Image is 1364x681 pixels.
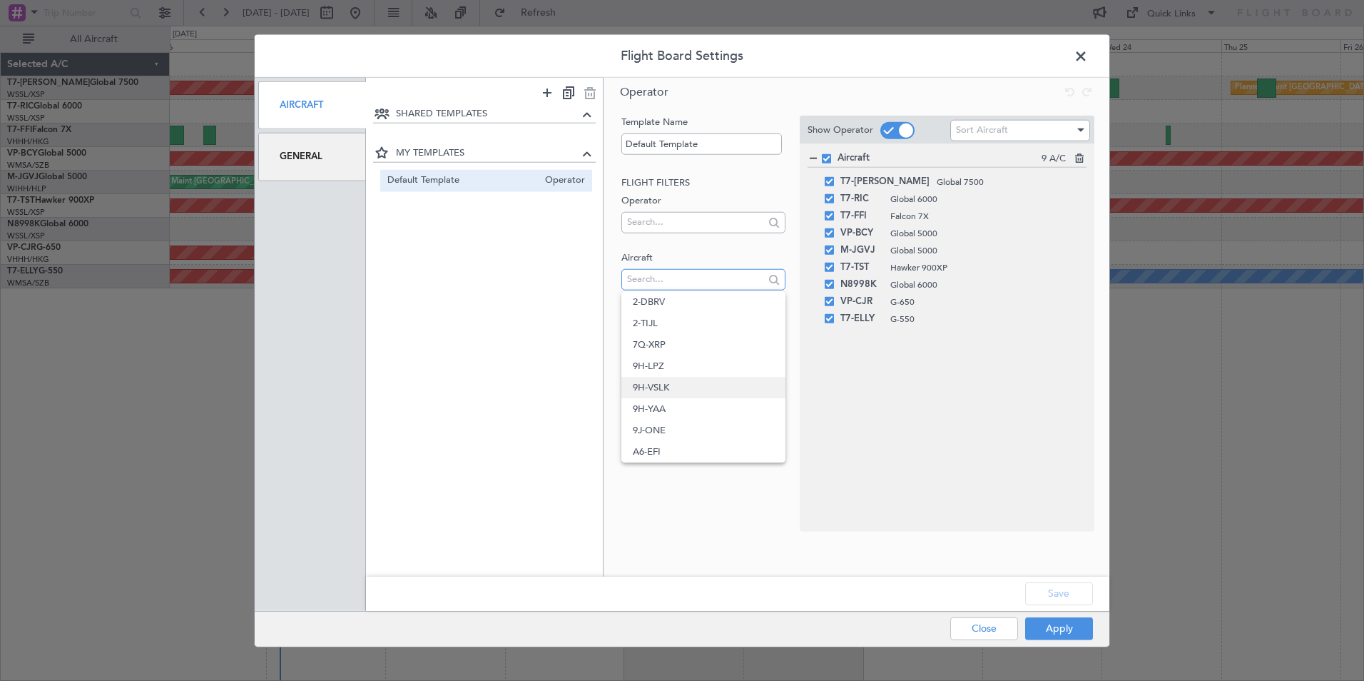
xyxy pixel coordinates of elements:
[840,225,883,242] span: VP-BCY
[633,420,773,441] span: 9J-ONE
[633,334,773,355] span: 7Q-XRP
[627,268,763,290] input: Search...
[890,244,1073,257] span: Global 5000
[890,313,1073,326] span: G-550
[840,276,883,293] span: N8998K
[396,146,579,160] span: MY TEMPLATES
[1025,617,1093,640] button: Apply
[1042,152,1066,166] span: 9 A/C
[621,116,785,130] label: Template Name
[840,259,883,276] span: T7-TST
[840,242,883,259] span: M-JGVJ
[538,173,585,188] span: Operator
[950,617,1018,640] button: Close
[387,173,539,188] span: Default Template
[838,151,1042,166] span: Aircraft
[621,251,785,266] label: Aircraft
[633,398,773,420] span: 9H-YAA
[937,176,1073,188] span: Global 7500
[258,81,366,129] div: Aircraft
[808,123,873,137] label: Show Operator
[633,291,773,313] span: 2-DBRV
[890,193,1073,206] span: Global 6000
[840,191,883,208] span: T7-RIC
[890,278,1073,291] span: Global 6000
[840,173,930,191] span: T7-[PERSON_NAME]
[620,84,668,100] span: Operator
[890,227,1073,240] span: Global 5000
[890,296,1073,308] span: G-650
[840,293,883,311] span: VP-CJR
[258,133,366,181] div: General
[633,377,773,398] span: 9H-VSLK
[956,123,1008,136] span: Sort Aircraft
[396,107,579,121] span: SHARED TEMPLATES
[633,313,773,334] span: 2-TIJL
[621,176,785,190] h2: Flight filters
[840,311,883,328] span: T7-ELLY
[633,441,773,463] span: A6-EFI
[255,35,1109,78] header: Flight Board Settings
[627,211,763,233] input: Search...
[890,261,1073,274] span: Hawker 900XP
[621,194,785,208] label: Operator
[890,210,1073,223] span: Falcon 7X
[840,208,883,225] span: T7-FFI
[633,355,773,377] span: 9H-LPZ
